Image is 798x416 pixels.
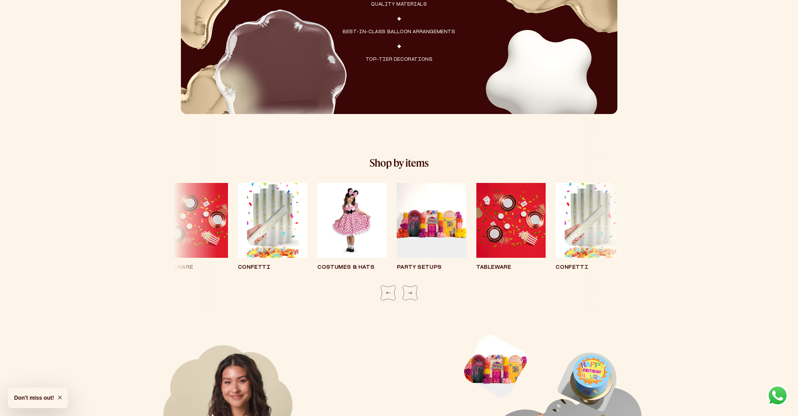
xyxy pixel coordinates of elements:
[476,183,546,286] div: 2 / 8
[397,183,466,271] a: Party Setups
[238,183,307,286] div: 7 / 8
[238,265,307,270] div: Confetti
[556,183,625,271] a: Confetti
[455,325,536,406] img: istafeed image 4
[397,265,466,270] div: Party Setups
[381,285,396,300] div: Previous slide
[556,344,625,413] img: istafeed image 5
[556,183,625,286] div: 3 / 8
[317,183,387,286] div: 8 / 8
[317,183,387,271] a: Costumes & Hats
[476,183,546,271] a: Tableware
[366,58,433,62] span: Top-tier decorations
[476,265,546,270] div: Tableware
[238,183,307,271] a: Confetti
[317,265,387,270] div: Costumes & Hats
[556,265,625,270] div: Confetti
[343,30,455,34] span: Best-in-class balloon arrangements
[206,158,593,168] h4: Shop by items
[397,183,466,286] div: 1 / 8
[403,285,418,300] div: Next slide
[371,3,427,7] span: Quality materials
